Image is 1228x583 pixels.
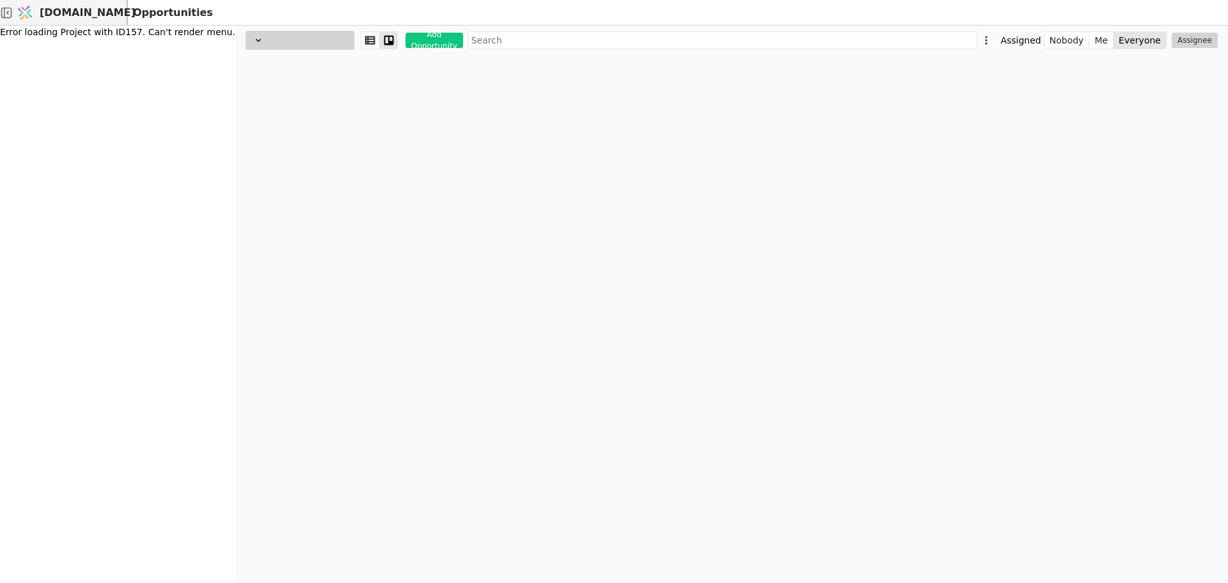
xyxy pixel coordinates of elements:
a: Add Opportunity [398,33,463,48]
input: Search [468,31,978,49]
img: Logo [15,1,35,25]
button: Add Opportunity [405,33,463,48]
button: Me [1089,31,1114,49]
h2: Opportunities [128,5,213,20]
button: Nobody [1044,31,1090,49]
button: Assignee [1172,33,1218,48]
span: [DOMAIN_NAME] [40,5,136,20]
button: Everyone [1114,31,1166,49]
a: [DOMAIN_NAME] [13,1,128,25]
div: Assigned [1000,31,1041,49]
